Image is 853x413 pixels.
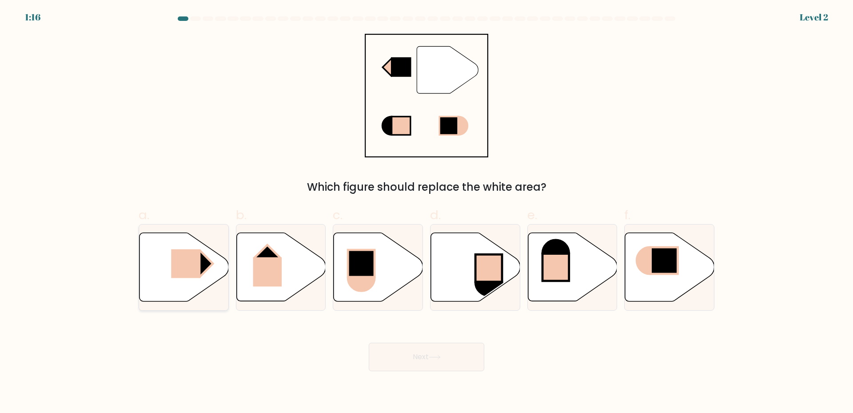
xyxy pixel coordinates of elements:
[417,46,478,93] g: "
[800,11,828,24] div: Level 2
[527,206,537,224] span: e.
[236,206,247,224] span: b.
[369,343,484,371] button: Next
[139,206,149,224] span: a.
[144,179,709,195] div: Which figure should replace the white area?
[25,11,40,24] div: 1:16
[333,206,343,224] span: c.
[430,206,441,224] span: d.
[624,206,630,224] span: f.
